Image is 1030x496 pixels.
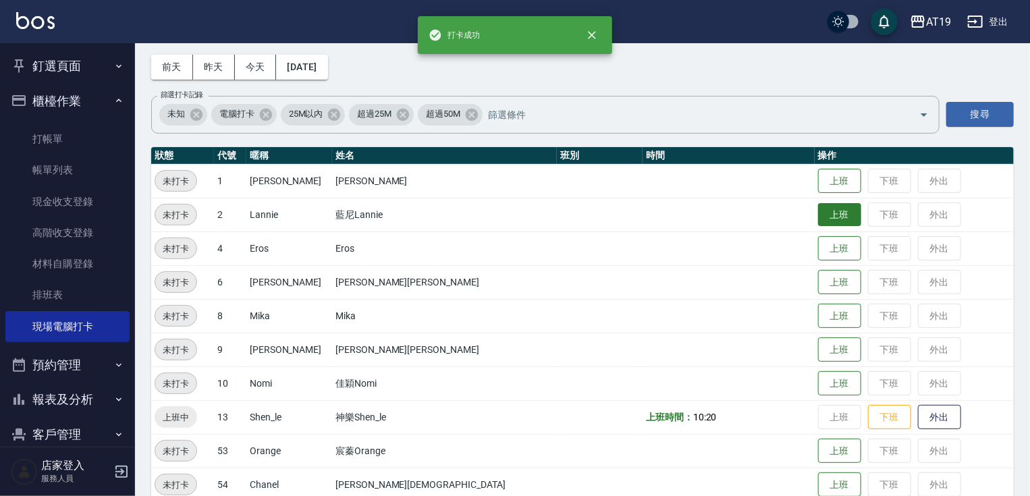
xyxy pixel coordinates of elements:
[246,400,332,434] td: Shen_le
[643,147,815,165] th: 時間
[5,84,130,119] button: 櫃檯作業
[332,265,557,299] td: [PERSON_NAME][PERSON_NAME]
[962,9,1014,34] button: 登出
[5,186,130,217] a: 現金收支登錄
[646,412,693,422] b: 上班時間：
[5,279,130,310] a: 排班表
[818,169,861,194] button: 上班
[904,8,956,36] button: AT19
[693,412,717,422] span: 10:20
[151,55,193,80] button: 前天
[214,265,246,299] td: 6
[214,366,246,400] td: 10
[214,434,246,468] td: 53
[246,434,332,468] td: Orange
[913,104,935,126] button: Open
[246,198,332,231] td: Lannie
[155,242,196,256] span: 未打卡
[818,270,861,295] button: 上班
[211,107,263,121] span: 電腦打卡
[818,236,861,261] button: 上班
[151,147,214,165] th: 狀態
[349,104,414,126] div: 超過25M
[214,299,246,333] td: 8
[818,371,861,396] button: 上班
[818,337,861,362] button: 上班
[926,13,951,30] div: AT19
[332,299,557,333] td: Mika
[159,104,207,126] div: 未知
[211,104,277,126] div: 電腦打卡
[246,265,332,299] td: [PERSON_NAME]
[332,333,557,366] td: [PERSON_NAME][PERSON_NAME]
[946,102,1014,127] button: 搜尋
[871,8,898,35] button: save
[5,382,130,417] button: 報表及分析
[485,103,896,126] input: 篩選條件
[11,458,38,485] img: Person
[159,107,193,121] span: 未知
[214,400,246,434] td: 13
[5,123,130,155] a: 打帳單
[818,203,861,227] button: 上班
[332,366,557,400] td: 佳穎Nomi
[214,333,246,366] td: 9
[214,231,246,265] td: 4
[5,217,130,248] a: 高階收支登錄
[332,400,557,434] td: 神樂Shen_le
[5,311,130,342] a: 現場電腦打卡
[41,459,110,472] h5: 店家登入
[214,164,246,198] td: 1
[246,333,332,366] td: [PERSON_NAME]
[161,90,203,100] label: 篩選打卡記錄
[246,366,332,400] td: Nomi
[5,248,130,279] a: 材料自購登錄
[155,444,196,458] span: 未打卡
[246,231,332,265] td: Eros
[5,49,130,84] button: 釘選頁面
[418,107,468,121] span: 超過50M
[155,377,196,391] span: 未打卡
[868,405,911,430] button: 下班
[276,55,327,80] button: [DATE]
[5,417,130,452] button: 客戶管理
[5,155,130,186] a: 帳單列表
[332,434,557,468] td: 宸蓁Orange
[5,348,130,383] button: 預約管理
[281,104,346,126] div: 25M以內
[214,198,246,231] td: 2
[246,147,332,165] th: 暱稱
[918,405,961,430] button: 外出
[818,439,861,464] button: 上班
[41,472,110,485] p: 服務人員
[281,107,331,121] span: 25M以內
[155,208,196,222] span: 未打卡
[349,107,400,121] span: 超過25M
[332,147,557,165] th: 姓名
[16,12,55,29] img: Logo
[193,55,235,80] button: 昨天
[214,147,246,165] th: 代號
[332,231,557,265] td: Eros
[246,299,332,333] td: Mika
[818,304,861,329] button: 上班
[429,28,480,42] span: 打卡成功
[815,147,1014,165] th: 操作
[557,147,643,165] th: 班別
[235,55,277,80] button: 今天
[246,164,332,198] td: [PERSON_NAME]
[577,20,607,50] button: close
[332,164,557,198] td: [PERSON_NAME]
[155,343,196,357] span: 未打卡
[155,478,196,492] span: 未打卡
[155,309,196,323] span: 未打卡
[155,410,197,424] span: 上班中
[332,198,557,231] td: 藍尼Lannie
[155,174,196,188] span: 未打卡
[418,104,483,126] div: 超過50M
[155,275,196,290] span: 未打卡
